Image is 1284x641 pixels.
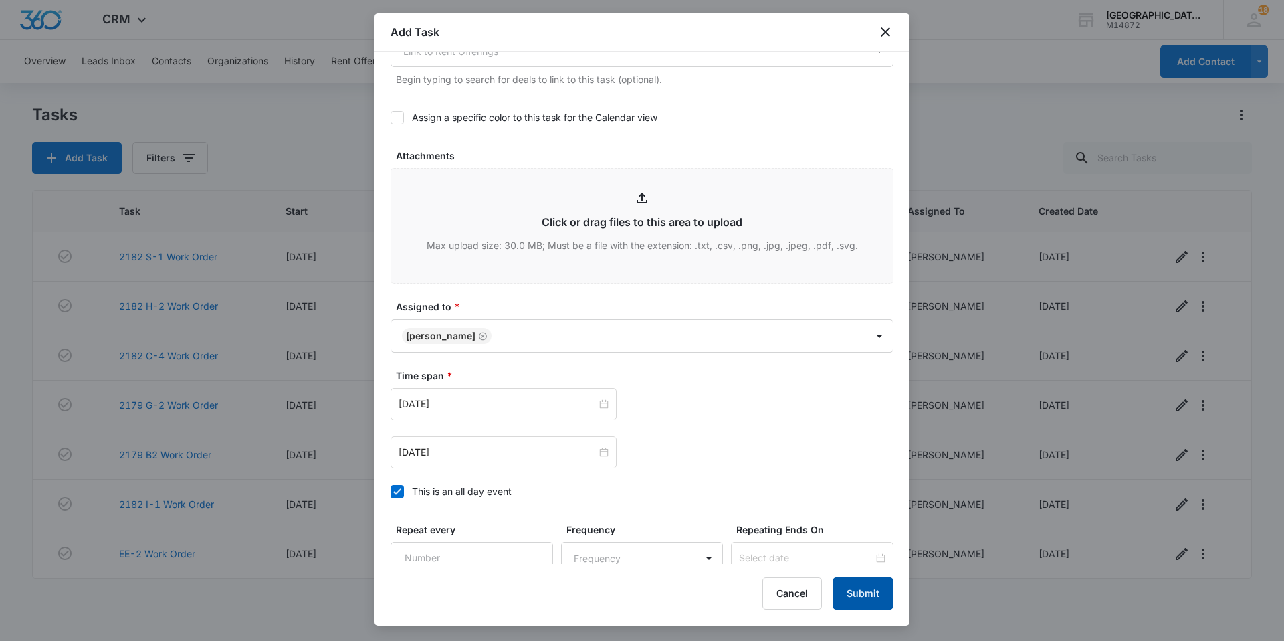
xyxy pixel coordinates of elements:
input: Number [391,542,553,574]
input: Select date [739,551,873,565]
div: Remove Jonathan Guptill [475,331,488,341]
input: Oct 7, 2025 [399,397,597,411]
label: Assign a specific color to this task for the Calendar view [391,110,893,124]
h1: Add Task [391,24,439,40]
input: Oct 13, 2025 [399,445,597,460]
label: Repeat every [396,523,558,537]
label: Frequency [566,523,729,537]
label: Attachments [396,149,899,163]
p: Begin typing to search for deals to link to this task (optional). [396,72,893,86]
label: Assigned to [396,300,899,314]
label: Repeating Ends On [736,523,899,537]
label: Time span [396,369,899,383]
button: Cancel [762,577,822,610]
div: [PERSON_NAME] [406,331,475,341]
button: close [877,24,893,40]
div: This is an all day event [412,484,512,498]
button: Submit [833,577,893,610]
